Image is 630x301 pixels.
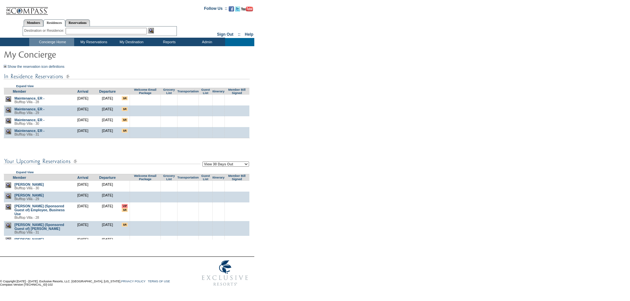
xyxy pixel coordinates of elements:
td: [DATE] [71,202,95,221]
a: Show the reservation icon definitions [8,65,65,68]
span: Blufftop Villa - 30 [14,186,39,190]
a: Maintenance, ER - [14,129,45,133]
td: [DATE] [95,202,120,221]
a: Departure [99,89,115,93]
td: [DATE] [95,221,120,236]
td: [DATE] [95,236,120,258]
img: view [6,129,11,134]
a: Arrival [77,176,89,179]
span: Blufftop Villa - 31 [14,231,39,234]
span: Blufftop Villa - 29 [14,111,39,115]
img: blank.gif [205,96,206,97]
a: [PERSON_NAME] (Sponsored Guest of) [PERSON_NAME] [14,223,64,231]
img: Follow us on Twitter [235,6,240,11]
img: Become our fan on Facebook [229,6,234,11]
a: Arrival [77,89,89,93]
td: [DATE] [71,95,95,105]
a: Subscribe to our YouTube Channel [241,8,253,12]
td: [DATE] [71,127,95,138]
a: Member Bill Signed [228,174,246,181]
div: Destination or Residence: [24,28,66,33]
a: Welcome Email Package [134,174,156,181]
img: Exclusive Resorts [196,257,254,290]
img: Subscribe to our YouTube Channel [241,7,253,11]
input: There are special requests for this reservation! [122,118,128,122]
input: There are special requests for this reservation! [122,96,128,100]
span: Blufftop Villa - 29 [14,197,39,201]
td: Concierge Home [29,38,74,46]
a: Guest List [201,174,210,181]
input: There are special requests for this reservation! [122,107,128,111]
a: Member Bill Signed [228,88,246,95]
a: [PERSON_NAME] [14,182,44,186]
input: There are special requests for this reservation! [122,208,128,212]
a: Maintenance, ER - [14,96,45,100]
img: blank.gif [205,107,206,107]
a: Grocery List [163,174,175,181]
span: Blufftop Villa - 28 [14,100,39,104]
a: Transportation [177,176,199,179]
td: [DATE] [95,127,120,138]
img: view [6,223,11,228]
a: Become our fan on Facebook [229,8,234,12]
td: [DATE] [95,192,120,202]
a: Transportation [177,90,199,93]
img: subTtlConUpcomingReservatio.gif [4,157,200,165]
td: Admin [187,38,225,46]
img: blank.gif [205,204,206,204]
td: [DATE] [71,236,95,258]
img: Show the reservation icon definitions [4,65,7,68]
td: [DATE] [71,116,95,127]
a: [PERSON_NAME], [PERSON_NAME] ([PERSON_NAME]) [PERSON_NAME] [14,237,46,253]
a: Follow us on Twitter [235,8,240,12]
input: There are special requests for this reservation! [122,129,128,133]
td: [DATE] [71,181,95,192]
img: view [6,107,11,113]
img: view [6,193,11,199]
td: [DATE] [95,181,120,192]
a: Member [13,89,26,93]
a: Residences [43,19,65,27]
a: [PERSON_NAME] (Sponsored Guest of) Employee, Business Use [14,204,65,216]
span: Blufftop Villa - 31 [14,133,39,136]
span: :: [238,32,241,37]
a: Maintenance, ER - [14,118,45,122]
img: view [6,237,11,243]
a: Member [13,176,26,179]
td: [DATE] [71,221,95,236]
a: Members [24,19,44,26]
td: Follow Us :: [204,6,227,13]
a: Departure [99,176,115,179]
span: Blufftop Villa - 28 [14,216,39,219]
